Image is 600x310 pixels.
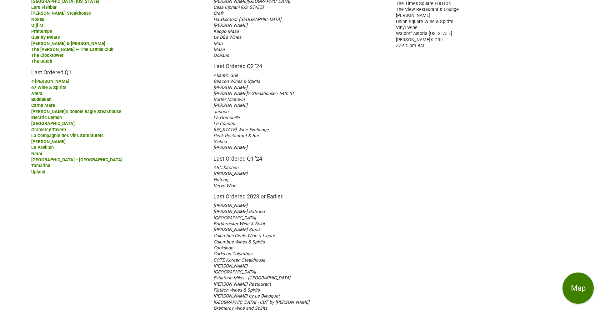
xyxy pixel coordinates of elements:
[213,127,269,132] span: [US_STATE] Wine Exchange
[31,5,57,10] span: Lure Fishbar
[213,79,260,84] span: Beacon Wines & Spirits
[31,169,45,175] span: Upland
[396,1,452,6] span: The Times Square EDITION
[213,165,238,170] span: ABC Kitchen
[213,115,240,120] span: La Grenouille
[562,272,594,304] button: Map
[213,17,281,22] span: Hawksmoor [GEOGRAPHIC_DATA]
[31,11,91,16] span: [PERSON_NAME] Steakhouse
[213,97,245,102] span: Butter Midtown
[31,121,75,126] span: [GEOGRAPHIC_DATA]
[31,127,66,132] span: Gramercy Tavern
[213,251,252,257] span: Corks on Columbus
[396,31,452,36] span: Waldorf Astoria [US_STATE]
[213,209,265,214] span: [PERSON_NAME] Patroon
[396,13,430,18] span: [PERSON_NAME]
[31,151,42,157] span: Nerai
[31,91,42,96] span: Atera
[31,103,55,108] span: Carne Mare
[213,11,223,16] span: Craft
[213,35,241,40] span: Le Dû's Wines
[31,115,62,120] span: Electric Lemon
[213,282,271,287] span: [PERSON_NAME] Restaurant
[213,188,386,200] h5: Last Ordered 2023 or Earlier
[31,109,121,114] span: [PERSON_NAME]'s Double Eagle Steakhouse
[213,263,247,269] span: [PERSON_NAME]
[213,171,247,177] span: [PERSON_NAME]
[213,53,229,58] span: Oceans
[213,103,247,108] span: [PERSON_NAME]
[396,43,424,48] span: ZZ's Clam Bar
[31,157,122,162] span: [GEOGRAPHIC_DATA] - [GEOGRAPHIC_DATA]
[213,85,247,90] span: [PERSON_NAME]
[31,97,52,102] span: Buddakan
[213,151,386,162] h5: Last Ordered Q1 '24
[213,300,309,305] span: [GEOGRAPHIC_DATA] - CUT by [PERSON_NAME]
[31,145,54,150] span: Le Pavillon
[213,245,233,251] span: Cookshop
[31,53,63,58] span: The Clocktower
[31,133,103,138] span: La Compagnie des Vins Surnaturels
[213,109,228,114] span: Junoon
[213,133,259,138] span: Peak Restaurant & Bar
[213,233,275,238] span: Columbus Circle Wine & Liquor
[396,19,453,24] span: Union Square Wine & Spirits
[31,47,113,52] span: The [PERSON_NAME] — The Lambs Club
[213,47,225,52] span: Masa
[213,139,227,144] span: Sistina
[213,73,237,78] span: Atlantic Grill
[31,139,66,144] span: [PERSON_NAME]
[213,91,294,96] span: [PERSON_NAME]'s Steakhouse - 54th St
[213,183,236,188] span: Verve Wine
[213,227,260,232] span: [PERSON_NAME] Steak
[31,17,44,22] span: Nōksu
[213,293,280,299] span: [PERSON_NAME] by Le Bilboquet
[213,287,260,293] span: Flatiron Wines & Spirits
[213,121,235,126] span: Le Coucou
[31,29,52,34] span: Printemps
[396,7,459,12] span: The View Restaurant & Lounge
[213,221,265,227] span: Bottlerocket Wine & Spirit
[213,269,256,275] span: [GEOGRAPHIC_DATA]
[31,35,60,40] span: Quality Meats
[213,145,247,150] span: [PERSON_NAME]
[213,177,228,182] span: Hutong
[31,64,204,76] h5: Last Ordered Q1
[31,79,69,84] span: 4 [PERSON_NAME]
[31,59,52,64] span: The Dutch
[213,5,264,10] span: Casa Cipriani [US_STATE]
[31,41,105,46] span: [PERSON_NAME] & [PERSON_NAME]
[213,239,265,245] span: Columbus Wines & Spirits
[31,23,45,28] span: Oiji Mi
[213,203,247,208] span: [PERSON_NAME]
[213,41,222,46] span: Mari
[213,257,265,263] span: COTE Korean Steakhouse
[31,85,66,90] span: 67 Wine & Spirits
[213,23,247,28] span: [PERSON_NAME]
[396,25,417,30] span: Vinyl Wine
[213,58,386,70] h5: Last Ordered Q2 '24
[213,29,239,34] span: Kappo Masa
[31,163,50,168] span: Tamarind
[213,275,290,281] span: Estiatorio Milos - [GEOGRAPHIC_DATA]
[213,215,256,221] span: [GEOGRAPHIC_DATA]
[396,37,443,42] span: [PERSON_NAME]'s Grill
